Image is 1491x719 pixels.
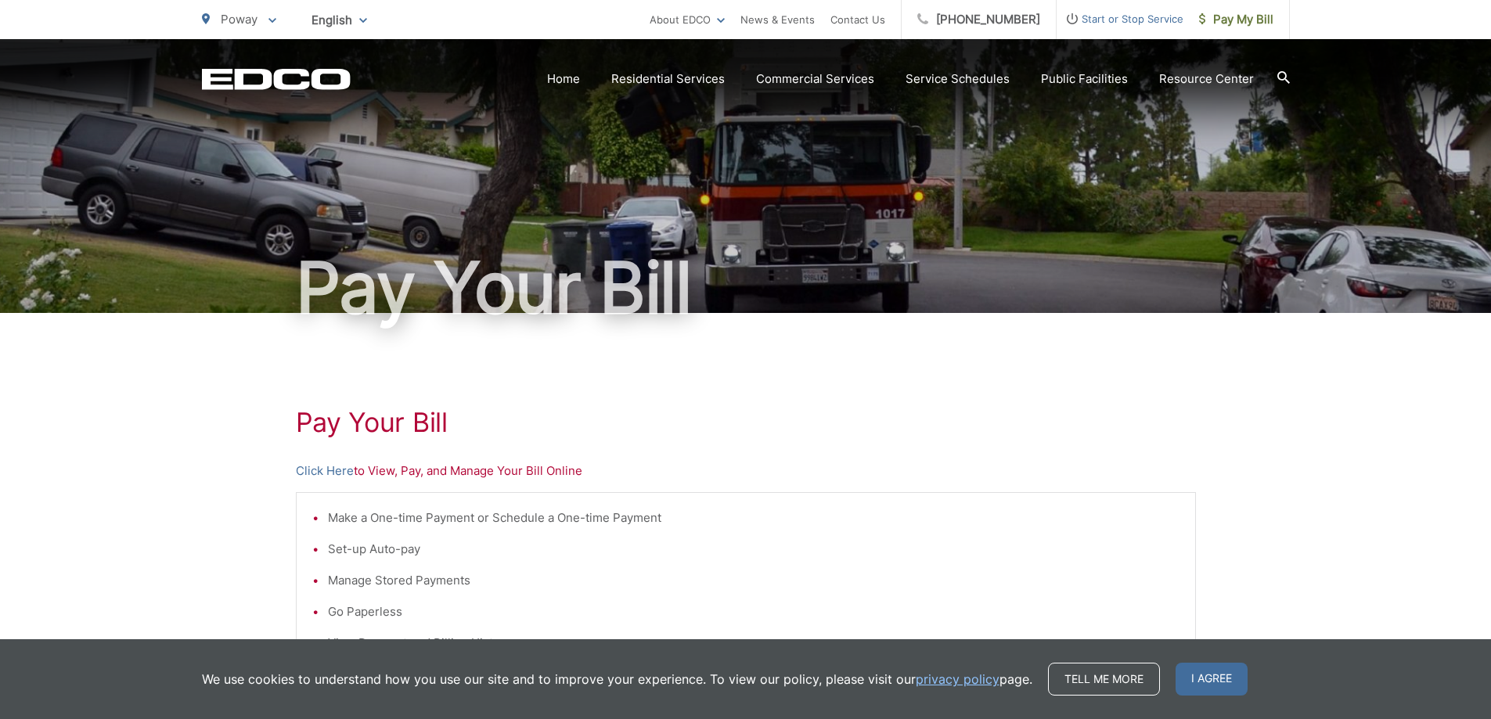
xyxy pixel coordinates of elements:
[328,509,1179,527] li: Make a One-time Payment or Schedule a One-time Payment
[1041,70,1128,88] a: Public Facilities
[202,68,351,90] a: EDCD logo. Return to the homepage.
[906,70,1010,88] a: Service Schedules
[328,602,1179,621] li: Go Paperless
[221,12,258,27] span: Poway
[1199,10,1273,29] span: Pay My Bill
[1159,70,1254,88] a: Resource Center
[296,462,1196,480] p: to View, Pay, and Manage Your Bill Online
[547,70,580,88] a: Home
[1176,663,1248,696] span: I agree
[328,571,1179,590] li: Manage Stored Payments
[202,670,1032,688] p: We use cookies to understand how you use our site and to improve your experience. To view our pol...
[611,70,725,88] a: Residential Services
[296,407,1196,438] h1: Pay Your Bill
[202,249,1290,327] h1: Pay Your Bill
[650,10,725,29] a: About EDCO
[830,10,885,29] a: Contact Us
[328,540,1179,559] li: Set-up Auto-pay
[1048,663,1160,696] a: Tell me more
[916,670,999,688] a: privacy policy
[296,462,354,480] a: Click Here
[300,6,379,34] span: English
[756,70,874,88] a: Commercial Services
[740,10,815,29] a: News & Events
[328,634,1179,652] li: View Payment and Billing History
